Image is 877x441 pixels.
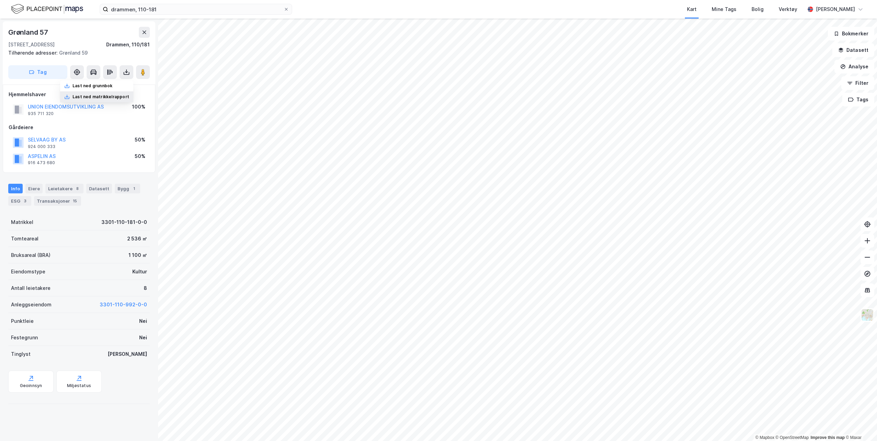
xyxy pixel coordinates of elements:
button: Analyse [834,60,874,73]
div: Tomteareal [11,235,38,243]
div: [STREET_ADDRESS] [8,41,55,49]
div: Hjemmelshaver [9,90,149,99]
button: Bokmerker [828,27,874,41]
div: [PERSON_NAME] [108,350,147,358]
div: Mine Tags [712,5,736,13]
div: Grønland 59 [8,49,144,57]
div: Grønland 57 [8,27,49,38]
span: Tilhørende adresser: [8,50,59,56]
div: 50% [135,152,145,160]
div: Leietakere [45,184,84,193]
div: Antall leietakere [11,284,51,292]
div: 916 473 680 [28,160,55,166]
button: Tags [842,93,874,106]
div: Bygg [115,184,140,193]
div: Verktøy [779,5,797,13]
div: 15 [71,197,78,204]
button: Datasett [832,43,874,57]
div: Eiere [25,184,43,193]
div: Matrikkel [11,218,33,226]
a: OpenStreetMap [776,435,809,440]
div: Bruksareal (BRA) [11,251,51,259]
div: Datasett [86,184,112,193]
div: 3301-110-181-0-0 [101,218,147,226]
div: ESG [8,196,31,206]
div: Bolig [752,5,764,13]
div: Punktleie [11,317,34,325]
div: Kultur [132,268,147,276]
a: Mapbox [755,435,774,440]
img: Z [861,308,874,321]
div: Geoinnsyn [20,383,42,388]
div: Drammen, 110/181 [106,41,150,49]
div: Tinglyst [11,350,31,358]
a: Improve this map [811,435,845,440]
div: Nei [139,317,147,325]
div: 50% [135,136,145,144]
div: Last ned grunnbok [73,83,112,89]
div: Nei [139,333,147,342]
div: Kart [687,5,697,13]
input: Søk på adresse, matrikkel, gårdeiere, leietakere eller personer [108,4,284,14]
div: Transaksjoner [34,196,81,206]
div: Info [8,184,23,193]
div: 1 [131,185,137,192]
div: Last ned matrikkelrapport [73,94,129,100]
button: Filter [841,76,874,90]
div: [PERSON_NAME] [816,5,855,13]
div: 935 711 320 [28,111,54,116]
div: 8 [144,284,147,292]
div: 924 000 333 [28,144,55,149]
div: 8 [74,185,81,192]
div: Gårdeiere [9,123,149,132]
div: Anleggseiendom [11,301,52,309]
div: Miljøstatus [67,383,91,388]
iframe: Chat Widget [843,408,877,441]
div: 2 536 ㎡ [127,235,147,243]
div: 3 [22,197,29,204]
button: Tag [8,65,67,79]
div: Eiendomstype [11,268,45,276]
div: 100% [132,103,145,111]
button: 3301-110-992-0-0 [100,301,147,309]
div: Festegrunn [11,333,38,342]
img: logo.f888ab2527a4732fd821a326f86c7f29.svg [11,3,83,15]
div: 1 100 ㎡ [129,251,147,259]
